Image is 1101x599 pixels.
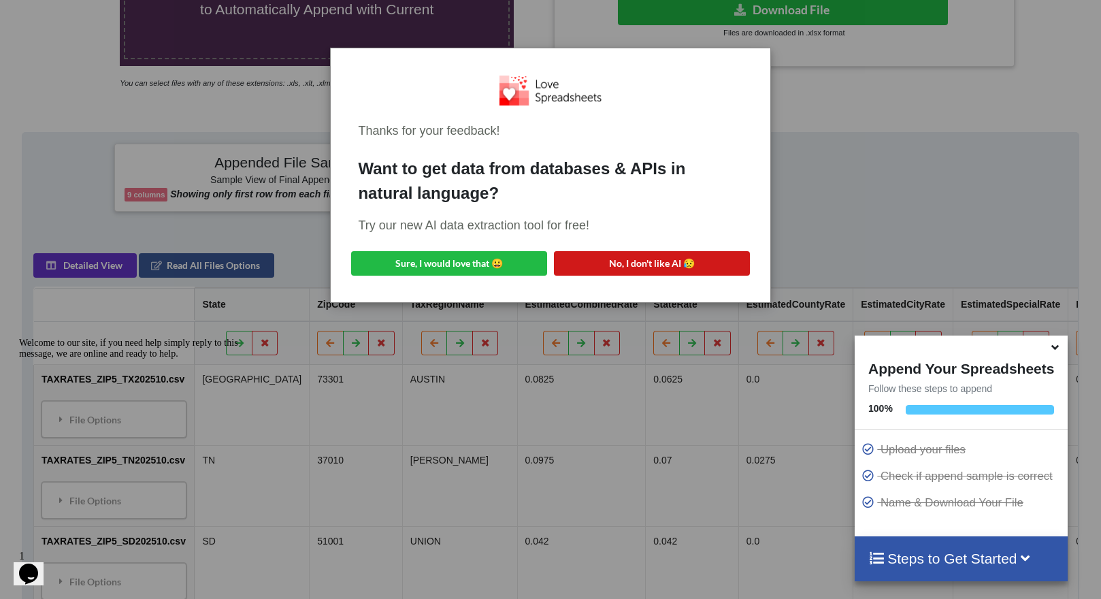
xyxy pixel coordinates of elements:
[14,332,259,538] iframe: chat widget
[5,5,225,27] span: Welcome to our site, if you need help simply reply to this message, we are online and ready to help.
[14,545,57,585] iframe: chat widget
[358,122,742,140] div: Thanks for your feedback!
[358,216,742,235] div: Try our new AI data extraction tool for free!
[868,550,1054,567] h4: Steps to Get Started
[499,76,602,105] img: Logo.png
[868,403,893,414] b: 100 %
[861,468,1064,485] p: Check if append sample is correct
[358,157,742,206] div: Want to get data from databases & APIs in natural language?
[554,251,750,276] button: No, I don't like AI 😥
[855,382,1068,395] p: Follow these steps to append
[855,357,1068,377] h4: Append Your Spreadsheets
[861,494,1064,511] p: Name & Download Your File
[5,5,250,27] div: Welcome to our site, if you need help simply reply to this message, we are online and ready to help.
[351,251,547,276] button: Sure, I would love that 😀
[861,441,1064,458] p: Upload your files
